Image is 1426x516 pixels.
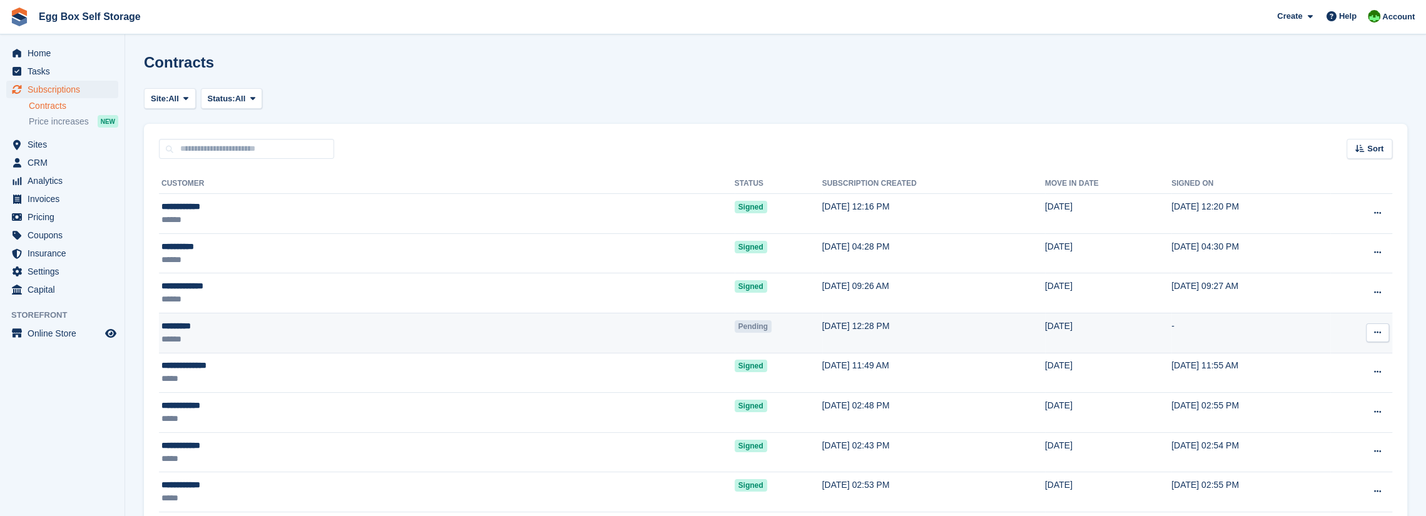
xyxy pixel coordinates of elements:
[29,116,89,128] span: Price increases
[822,393,1045,433] td: [DATE] 02:48 PM
[159,174,735,194] th: Customer
[144,54,214,71] h1: Contracts
[1171,233,1330,273] td: [DATE] 04:30 PM
[28,154,103,171] span: CRM
[208,93,235,105] span: Status:
[822,432,1045,472] td: [DATE] 02:43 PM
[6,44,118,62] a: menu
[1045,273,1171,313] td: [DATE]
[1045,472,1171,512] td: [DATE]
[28,44,103,62] span: Home
[11,309,125,321] span: Storefront
[144,88,196,109] button: Site: All
[1045,174,1171,194] th: Move in date
[28,208,103,226] span: Pricing
[822,472,1045,512] td: [DATE] 02:53 PM
[1045,353,1171,393] td: [DATE]
[6,263,118,280] a: menu
[1367,143,1383,155] span: Sort
[235,93,246,105] span: All
[735,400,767,412] span: Signed
[1045,393,1171,433] td: [DATE]
[822,194,1045,234] td: [DATE] 12:16 PM
[98,115,118,128] div: NEW
[822,273,1045,313] td: [DATE] 09:26 AM
[6,190,118,208] a: menu
[1277,10,1302,23] span: Create
[34,6,146,27] a: Egg Box Self Storage
[1171,273,1330,313] td: [DATE] 09:27 AM
[1045,313,1171,353] td: [DATE]
[735,479,767,492] span: Signed
[1171,393,1330,433] td: [DATE] 02:55 PM
[28,81,103,98] span: Subscriptions
[1368,10,1380,23] img: Charles Sandy
[6,208,118,226] a: menu
[822,233,1045,273] td: [DATE] 04:28 PM
[1045,194,1171,234] td: [DATE]
[6,325,118,342] a: menu
[735,320,772,333] span: Pending
[10,8,29,26] img: stora-icon-8386f47178a22dfd0bd8f6a31ec36ba5ce8667c1dd55bd0f319d3a0aa187defe.svg
[29,100,118,112] a: Contracts
[1171,313,1330,353] td: -
[28,245,103,262] span: Insurance
[822,174,1045,194] th: Subscription created
[6,245,118,262] a: menu
[1045,432,1171,472] td: [DATE]
[28,172,103,190] span: Analytics
[1171,432,1330,472] td: [DATE] 02:54 PM
[735,241,767,253] span: Signed
[103,326,118,341] a: Preview store
[822,313,1045,353] td: [DATE] 12:28 PM
[28,226,103,244] span: Coupons
[6,154,118,171] a: menu
[735,440,767,452] span: Signed
[1382,11,1415,23] span: Account
[1339,10,1357,23] span: Help
[735,201,767,213] span: Signed
[735,174,822,194] th: Status
[6,281,118,298] a: menu
[151,93,168,105] span: Site:
[28,190,103,208] span: Invoices
[28,263,103,280] span: Settings
[28,325,103,342] span: Online Store
[6,226,118,244] a: menu
[1171,353,1330,393] td: [DATE] 11:55 AM
[6,81,118,98] a: menu
[1045,233,1171,273] td: [DATE]
[1171,472,1330,512] td: [DATE] 02:55 PM
[6,136,118,153] a: menu
[822,353,1045,393] td: [DATE] 11:49 AM
[1171,174,1330,194] th: Signed on
[28,281,103,298] span: Capital
[6,63,118,80] a: menu
[168,93,179,105] span: All
[29,114,118,128] a: Price increases NEW
[6,172,118,190] a: menu
[735,280,767,293] span: Signed
[28,63,103,80] span: Tasks
[201,88,262,109] button: Status: All
[1171,194,1330,234] td: [DATE] 12:20 PM
[735,360,767,372] span: Signed
[28,136,103,153] span: Sites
